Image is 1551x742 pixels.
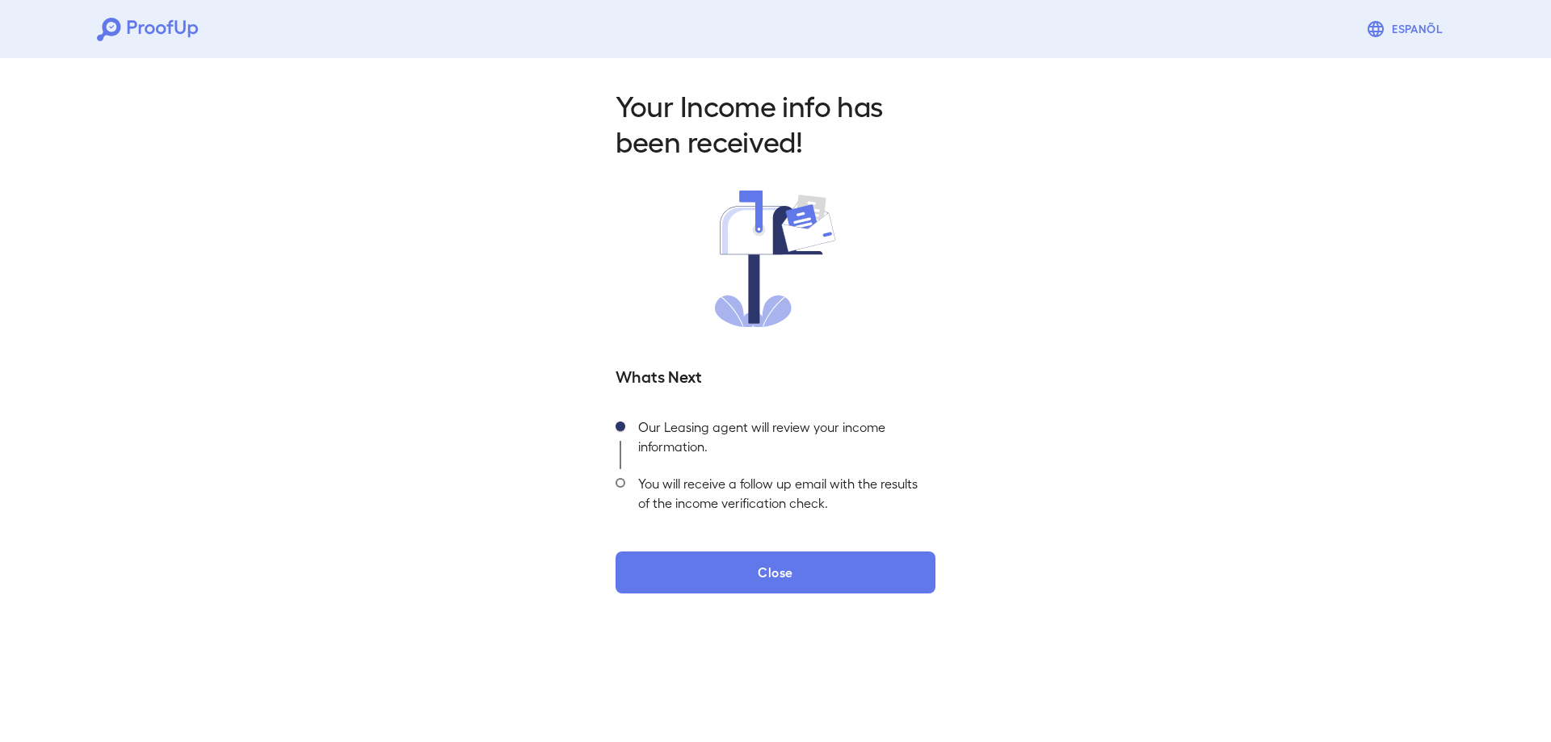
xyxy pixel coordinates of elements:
button: Espanõl [1360,13,1454,45]
div: Our Leasing agent will review your income information. [625,413,935,469]
h2: Your Income info has been received! [616,87,935,158]
div: You will receive a follow up email with the results of the income verification check. [625,469,935,526]
img: received.svg [715,191,836,327]
h5: Whats Next [616,364,935,387]
button: Close [616,551,935,593]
